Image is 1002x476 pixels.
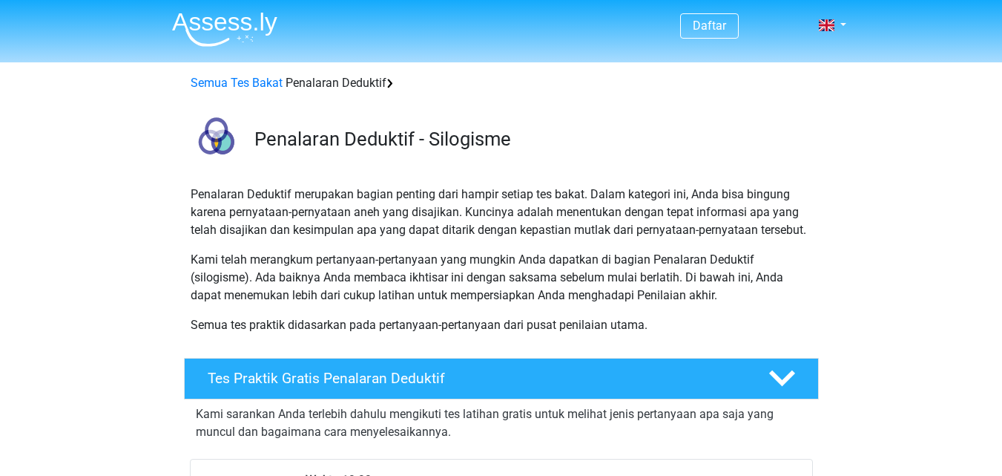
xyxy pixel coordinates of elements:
font: Penalaran Deduktif - Silogisme [254,128,511,150]
font: Tes Praktik Gratis Penalaran Deduktif [208,370,445,387]
font: Penalaran Deduktif merupakan bagian penting dari hampir setiap tes bakat. Dalam kategori ini, And... [191,187,806,237]
img: penalaran deduktif [185,110,248,173]
a: Tes Praktik Gratis Penalaran Deduktif [178,358,825,400]
font: Penalaran Deduktif [286,76,386,90]
img: Assessly [172,12,277,47]
a: Daftar [693,19,726,33]
font: Kami sarankan Anda terlebih dahulu mengikuti tes latihan gratis untuk melihat jenis pertanyaan ap... [196,407,774,439]
a: Semua Tes Bakat [191,76,283,90]
font: Kami telah merangkum pertanyaan-pertanyaan yang mungkin Anda dapatkan di bagian Penalaran Dedukti... [191,252,783,302]
font: Semua tes praktik didasarkan pada pertanyaan-pertanyaan dari pusat penilaian utama. [191,318,647,332]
